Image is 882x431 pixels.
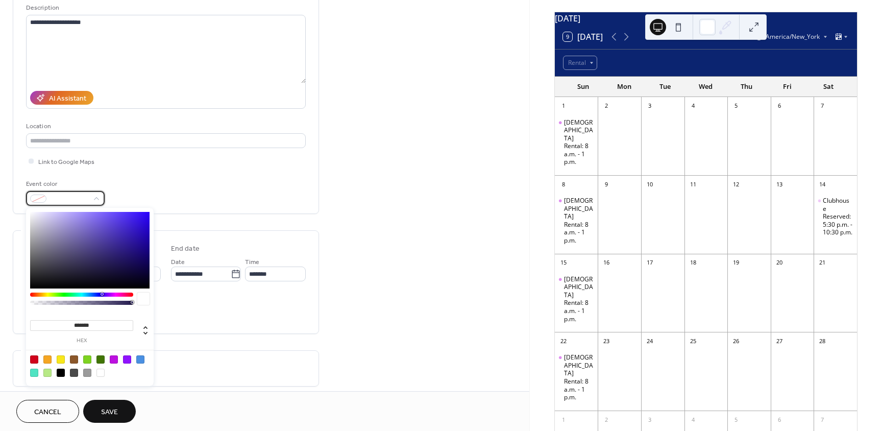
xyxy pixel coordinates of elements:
[558,101,569,112] div: 1
[767,77,808,97] div: Fri
[564,353,594,401] div: [DEMOGRAPHIC_DATA] Rental: 8 a.m. - 1 p.m.
[817,414,828,425] div: 7
[823,197,853,236] div: Clubhouse Reserved: 5:30 p.m. - 10:30 p.m.
[808,77,849,97] div: Sat
[644,414,655,425] div: 3
[26,121,304,132] div: Location
[96,355,105,364] div: #417505
[601,257,612,269] div: 16
[49,93,86,104] div: AI Assistant
[83,369,91,377] div: #9B9B9B
[83,355,91,364] div: #7ED321
[123,355,131,364] div: #9013FE
[730,257,742,269] div: 19
[766,34,820,40] span: America/New_York
[43,355,52,364] div: #F5A623
[171,257,185,268] span: Date
[30,91,93,105] button: AI Assistant
[30,355,38,364] div: #D0021B
[555,275,598,323] div: Church Rental: 8 a.m. - 1 p.m.
[774,414,785,425] div: 6
[774,257,785,269] div: 20
[558,414,569,425] div: 1
[57,355,65,364] div: #F8E71C
[688,414,699,425] div: 4
[774,179,785,190] div: 13
[70,355,78,364] div: #8B572A
[644,257,655,269] div: 17
[564,275,594,323] div: [DEMOGRAPHIC_DATA] Rental: 8 a.m. - 1 p.m.
[688,179,699,190] div: 11
[555,12,857,25] div: [DATE]
[688,101,699,112] div: 4
[774,101,785,112] div: 6
[136,355,144,364] div: #4A90E2
[564,118,594,166] div: [DEMOGRAPHIC_DATA] Rental: 8 a.m. - 1 p.m.
[70,369,78,377] div: #4A4A4A
[644,101,655,112] div: 3
[730,336,742,347] div: 26
[644,336,655,347] div: 24
[730,414,742,425] div: 5
[30,369,38,377] div: #50E3C2
[601,179,612,190] div: 9
[558,336,569,347] div: 22
[688,257,699,269] div: 18
[555,353,598,401] div: Church Rental: 8 a.m. - 1 p.m.
[43,369,52,377] div: #B8E986
[601,414,612,425] div: 2
[30,338,133,344] label: hex
[96,369,105,377] div: #FFFFFF
[730,179,742,190] div: 12
[601,336,612,347] div: 23
[817,101,828,112] div: 7
[38,157,94,167] span: Link to Google Maps
[817,257,828,269] div: 21
[817,179,828,190] div: 14
[563,77,604,97] div: Sun
[26,3,304,13] div: Description
[564,197,594,245] div: [DEMOGRAPHIC_DATA] Rental: 8 a.m. - 1 p.m.
[726,77,767,97] div: Thu
[555,197,598,245] div: Church Rental: 8 a.m. - 1 p.m.
[817,336,828,347] div: 28
[83,400,136,423] button: Save
[555,118,598,166] div: Church Rental: 8 a.m. - 1 p.m.
[730,101,742,112] div: 5
[685,77,726,97] div: Wed
[16,400,79,423] button: Cancel
[57,369,65,377] div: #000000
[601,101,612,112] div: 2
[814,197,857,236] div: Clubhouse Reserved: 5:30 p.m. - 10:30 p.m.
[644,179,655,190] div: 10
[245,257,259,268] span: Time
[558,257,569,269] div: 15
[34,407,61,418] span: Cancel
[101,407,118,418] span: Save
[645,77,685,97] div: Tue
[604,77,645,97] div: Mon
[688,336,699,347] div: 25
[558,179,569,190] div: 8
[26,179,103,189] div: Event color
[774,336,785,347] div: 27
[171,244,200,254] div: End date
[110,355,118,364] div: #BD10E0
[559,30,606,44] button: 9[DATE]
